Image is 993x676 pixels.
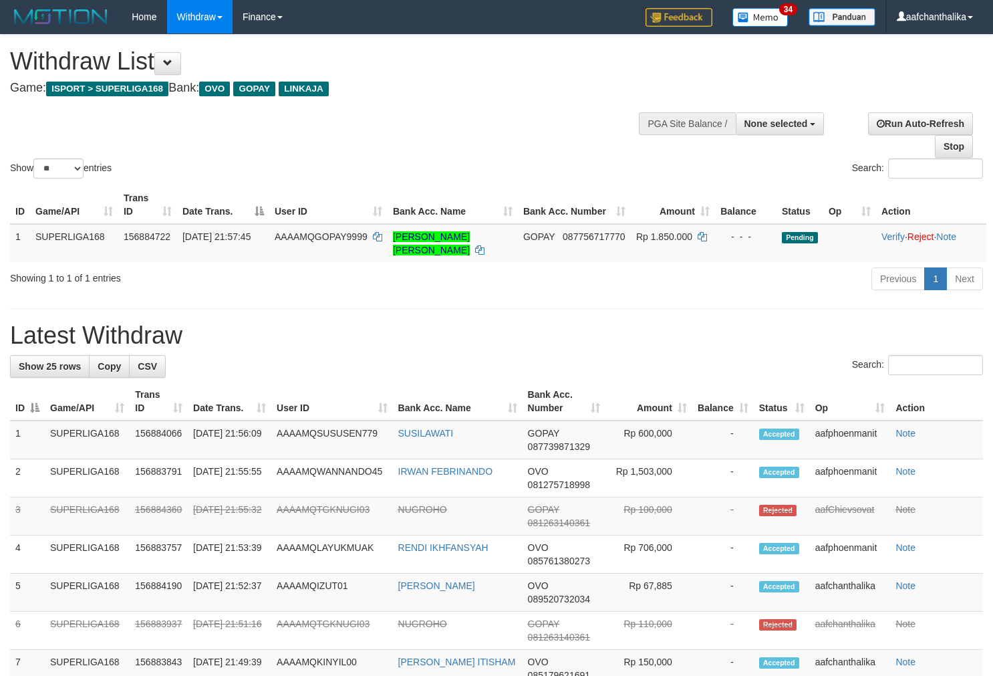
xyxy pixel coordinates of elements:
th: Bank Acc. Number: activate to sort column ascending [518,186,631,224]
a: Stop [935,135,973,158]
th: ID [10,186,30,224]
th: Trans ID: activate to sort column ascending [118,186,177,224]
td: 5 [10,574,45,612]
td: 4 [10,536,45,574]
span: GOPAY [528,618,559,629]
a: Note [895,542,915,553]
th: Bank Acc. Name: activate to sort column ascending [393,382,523,421]
span: OVO [199,82,230,96]
td: SUPERLIGA168 [45,497,130,536]
a: Verify [881,231,905,242]
a: Next [946,267,983,290]
span: Accepted [759,467,799,478]
span: Copy 089520732034 to clipboard [528,594,590,604]
span: LINKAJA [279,82,329,96]
th: Trans ID: activate to sort column ascending [130,382,188,421]
td: aafphoenmanit [810,536,891,574]
span: GOPAY [233,82,275,96]
td: SUPERLIGA168 [45,536,130,574]
th: Op: activate to sort column ascending [810,382,891,421]
img: Button%20Memo.svg [732,8,789,27]
span: GOPAY [528,428,559,439]
a: [PERSON_NAME] [PERSON_NAME] [393,231,470,255]
th: User ID: activate to sort column ascending [269,186,388,224]
a: Run Auto-Refresh [868,112,973,135]
td: Rp 110,000 [605,612,692,650]
td: AAAAMQTGKNUGI03 [271,497,392,536]
td: SUPERLIGA168 [45,421,130,459]
td: aafChievsovat [810,497,891,536]
span: Rejected [759,505,797,516]
td: 156884066 [130,421,188,459]
span: Rejected [759,619,797,631]
a: Note [895,466,915,477]
td: 156884190 [130,574,188,612]
th: Date Trans.: activate to sort column ascending [188,382,271,421]
img: Feedback.jpg [646,8,712,27]
td: AAAAMQIZUT01 [271,574,392,612]
td: - [692,574,754,612]
th: Op: activate to sort column ascending [823,186,876,224]
label: Search: [852,158,983,179]
td: SUPERLIGA168 [45,459,130,497]
span: 156884722 [124,231,170,242]
a: IRWAN FEBRINANDO [398,466,493,477]
a: Note [895,504,915,515]
th: Action [876,186,986,224]
a: NUGROHO [398,504,447,515]
td: aafphoenmanit [810,421,891,459]
span: None selected [744,118,808,129]
td: [DATE] 21:55:55 [188,459,271,497]
img: panduan.png [809,8,875,26]
span: Rp 1.850.000 [636,231,692,242]
td: - [692,612,754,650]
th: Balance [715,186,776,224]
td: [DATE] 21:52:37 [188,574,271,612]
th: Game/API: activate to sort column ascending [45,382,130,421]
a: SUSILAWATI [398,428,454,439]
label: Show entries [10,158,112,179]
td: AAAAMQWANNANDO45 [271,459,392,497]
span: Copy 085761380273 to clipboard [528,556,590,566]
span: Copy 087756717770 to clipboard [563,231,625,242]
span: Show 25 rows [19,361,81,372]
span: Accepted [759,581,799,592]
th: Status: activate to sort column ascending [754,382,810,421]
span: ISPORT > SUPERLIGA168 [46,82,168,96]
th: Action [890,382,983,421]
a: Note [936,231,956,242]
a: Note [895,657,915,667]
span: GOPAY [528,504,559,515]
a: RENDI IKHFANSYAH [398,542,488,553]
span: Accepted [759,657,799,669]
td: 1 [10,421,45,459]
td: [DATE] 21:56:09 [188,421,271,459]
td: aafchanthalika [810,574,891,612]
td: Rp 67,885 [605,574,692,612]
span: 34 [779,3,797,15]
label: Search: [852,355,983,375]
td: 156884360 [130,497,188,536]
td: 156883791 [130,459,188,497]
span: Copy 087739871329 to clipboard [528,441,590,452]
span: OVO [528,580,549,591]
div: Showing 1 to 1 of 1 entries [10,266,404,285]
select: Showentries [33,158,84,179]
input: Search: [888,158,983,179]
td: · · [876,224,986,262]
a: CSV [129,355,166,378]
span: Accepted [759,543,799,554]
a: Note [895,618,915,629]
td: Rp 600,000 [605,421,692,459]
h1: Withdraw List [10,48,649,75]
th: Balance: activate to sort column ascending [692,382,754,421]
a: [PERSON_NAME] [398,580,475,591]
a: Previous [871,267,925,290]
td: 6 [10,612,45,650]
a: Note [895,428,915,439]
span: Copy [98,361,121,372]
a: Copy [89,355,130,378]
td: - [692,421,754,459]
td: Rp 706,000 [605,536,692,574]
a: NUGROHO [398,618,447,629]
